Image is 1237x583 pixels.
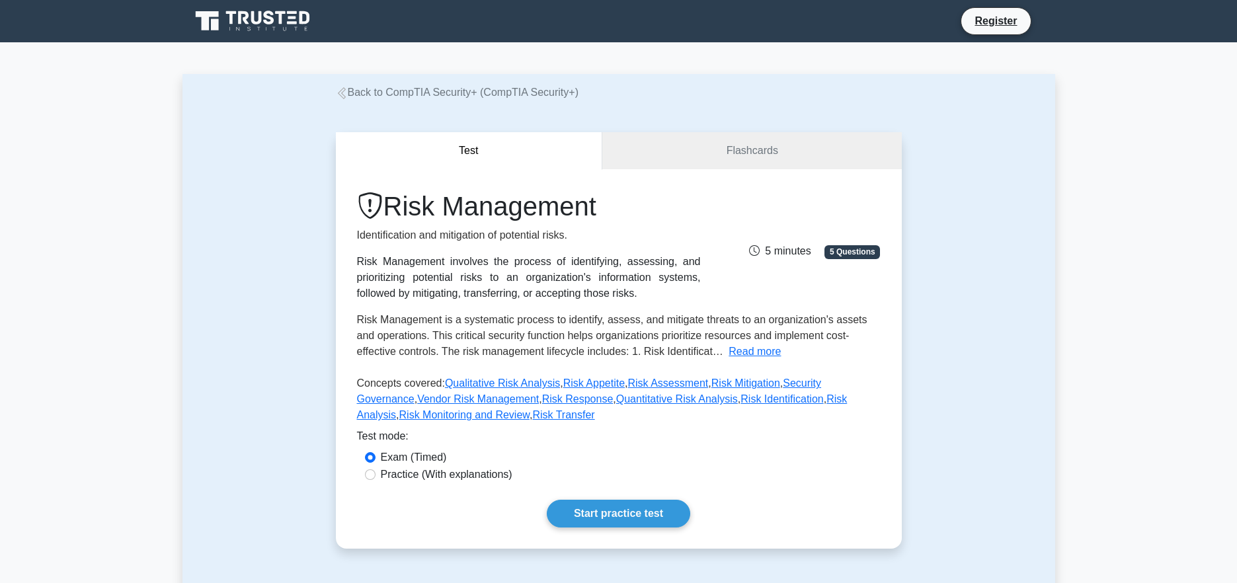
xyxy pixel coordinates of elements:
[445,377,560,389] a: Qualitative Risk Analysis
[357,254,701,301] div: Risk Management involves the process of identifying, assessing, and prioritizing potential risks ...
[602,132,901,170] a: Flashcards
[357,190,701,222] h1: Risk Management
[628,377,709,389] a: Risk Assessment
[824,245,880,258] span: 5 Questions
[740,393,823,405] a: Risk Identification
[357,314,867,357] span: Risk Management is a systematic process to identify, assess, and mitigate threats to an organizat...
[542,393,614,405] a: Risk Response
[749,245,811,256] span: 5 minutes
[381,449,447,465] label: Exam (Timed)
[399,409,530,420] a: Risk Monitoring and Review
[336,132,603,170] button: Test
[357,375,881,428] p: Concepts covered: , , , , , , , , , , ,
[547,500,690,527] a: Start practice test
[417,393,539,405] a: Vendor Risk Management
[532,409,594,420] a: Risk Transfer
[711,377,780,389] a: Risk Mitigation
[563,377,625,389] a: Risk Appetite
[336,87,579,98] a: Back to CompTIA Security+ (CompTIA Security+)
[967,13,1025,29] a: Register
[616,393,738,405] a: Quantitative Risk Analysis
[357,428,881,449] div: Test mode:
[357,227,701,243] p: Identification and mitigation of potential risks.
[729,344,781,360] button: Read more
[381,467,512,483] label: Practice (With explanations)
